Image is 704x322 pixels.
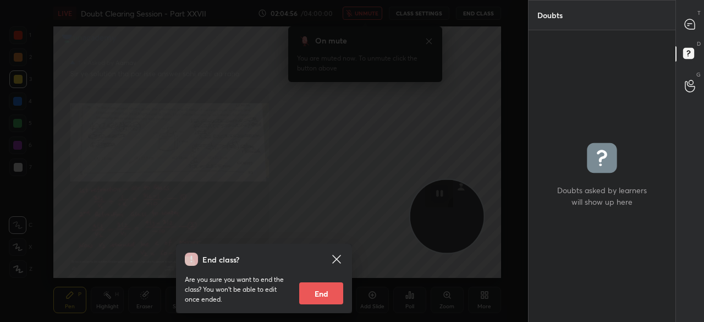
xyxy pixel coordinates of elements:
p: G [696,70,701,79]
button: End [299,282,343,304]
p: Are you sure you want to end the class? You won’t be able to edit once ended. [185,275,290,304]
p: D [697,40,701,48]
p: Doubts [529,1,571,30]
h4: End class? [202,254,239,265]
p: T [697,9,701,17]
